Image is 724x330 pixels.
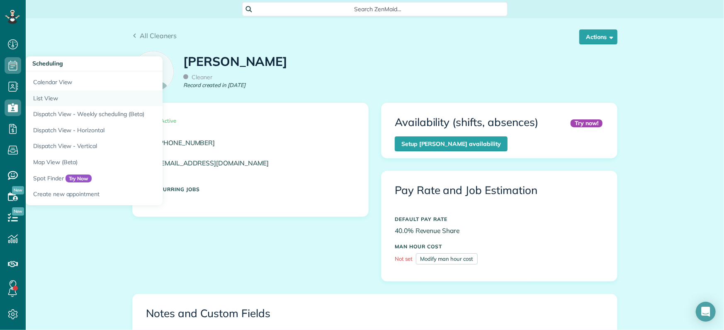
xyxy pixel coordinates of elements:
[395,216,604,222] h5: DEFAULT PAY RATE
[395,184,604,197] h3: Pay Rate and Job Estimation
[26,71,233,90] a: Calendar View
[26,122,233,138] a: Dispatch View - Horizontal
[395,136,508,151] a: Setup [PERSON_NAME] availability
[140,32,177,40] span: All Cleaners
[133,51,173,92] img: employee_icon-c2f8239691d896a72cdd9dc41cfb7b06f9d69bdd837a2ad469be8ff06ab05b5f.png
[152,159,277,167] a: [EMAIL_ADDRESS][DOMAIN_NAME]
[152,138,349,148] a: [PHONE_NUMBER]
[183,81,245,89] em: Record created in [DATE]
[12,207,24,216] span: New
[395,255,413,262] span: Not set
[395,226,604,235] p: 40.0% Revenue Share
[183,55,288,68] h1: [PERSON_NAME]
[152,117,176,124] span: Active
[132,31,177,41] a: All Cleaners
[146,308,604,320] h3: Notes and Custom Fields
[152,196,349,206] p: 2
[26,106,233,122] a: Dispatch View - Weekly scheduling (Beta)
[26,154,233,170] a: Map View (Beta)
[571,119,603,127] div: Try now!
[26,186,233,205] a: Create new appointment
[183,73,212,81] span: Cleaner
[696,302,716,322] div: Open Intercom Messenger
[12,186,24,194] span: New
[26,90,233,107] a: List View
[26,138,233,154] a: Dispatch View - Vertical
[395,244,604,249] h5: MAN HOUR COST
[395,116,538,129] h3: Availability (shifts, absences)
[416,253,478,264] a: Modify man hour cost
[66,175,92,183] span: Try Now
[32,60,63,67] span: Scheduling
[26,170,233,187] a: Spot FinderTry Now
[152,187,349,192] h5: Recurring Jobs
[579,29,617,44] button: Actions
